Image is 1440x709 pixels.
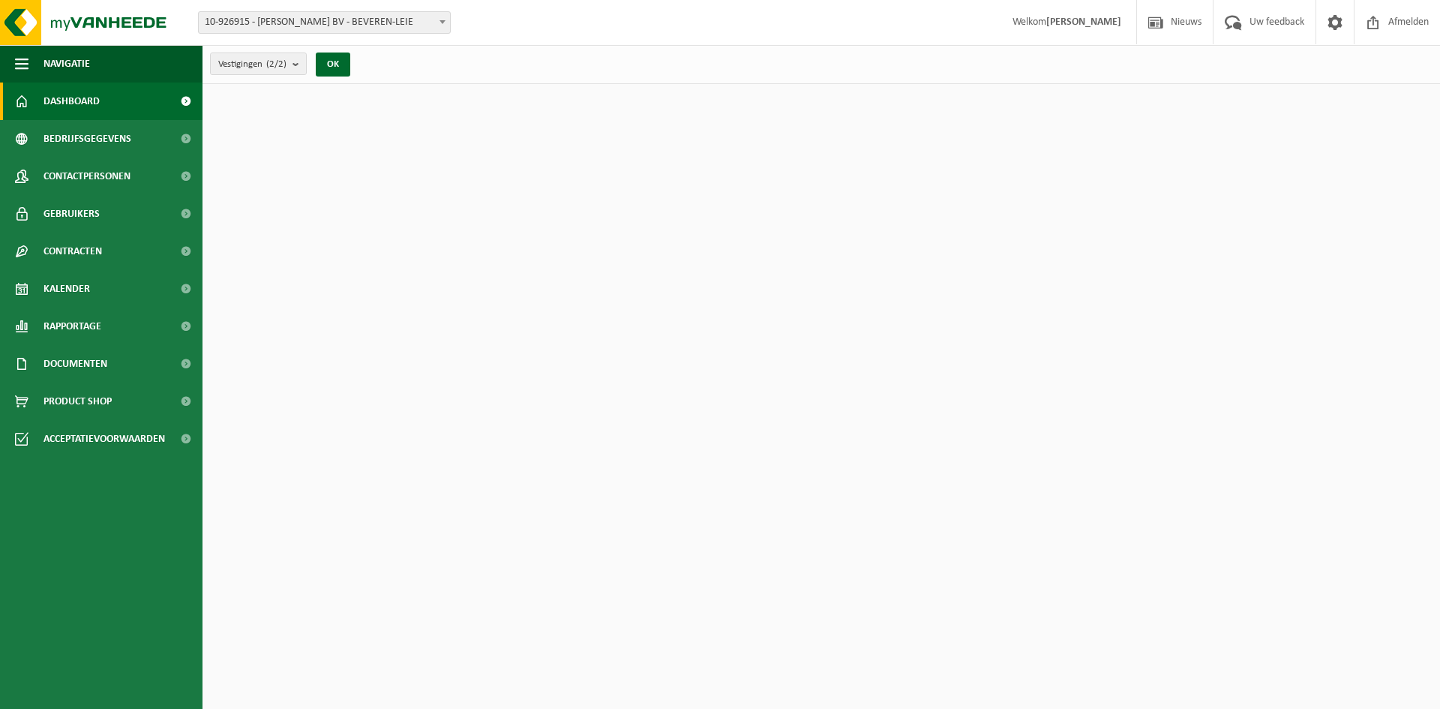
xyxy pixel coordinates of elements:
[43,383,112,420] span: Product Shop
[43,45,90,83] span: Navigatie
[7,676,250,709] iframe: chat widget
[43,345,107,383] span: Documenten
[266,59,286,69] count: (2/2)
[198,11,451,34] span: 10-926915 - PEDRO VERLEDENS BV - BEVEREN-LEIE
[43,195,100,233] span: Gebruikers
[43,420,165,458] span: Acceptatievoorwaarden
[43,120,131,158] span: Bedrijfsgegevens
[43,83,100,120] span: Dashboard
[199,12,450,33] span: 10-926915 - PEDRO VERLEDENS BV - BEVEREN-LEIE
[43,233,102,270] span: Contracten
[218,53,286,76] span: Vestigingen
[43,158,130,195] span: Contactpersonen
[43,270,90,308] span: Kalender
[316,53,350,77] button: OK
[43,308,101,345] span: Rapportage
[1046,17,1121,28] strong: [PERSON_NAME]
[210,53,307,75] button: Vestigingen(2/2)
